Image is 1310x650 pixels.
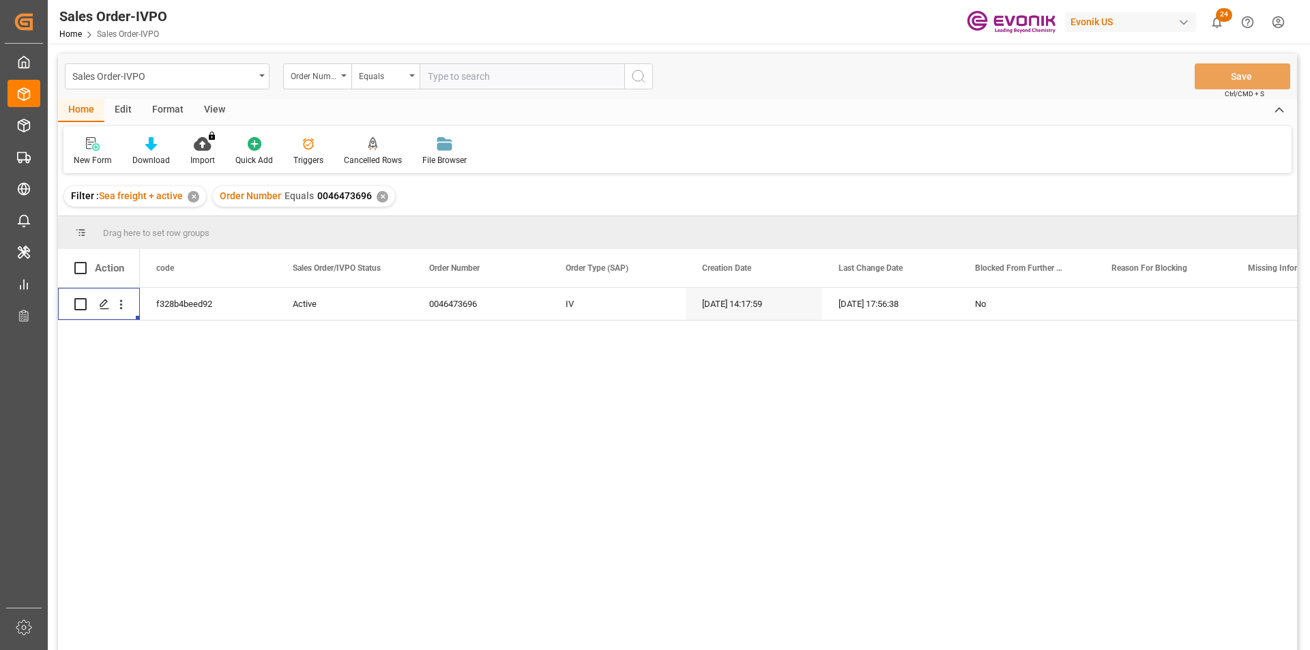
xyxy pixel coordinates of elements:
[1225,89,1264,99] span: Ctrl/CMD + S
[1195,63,1290,89] button: Save
[99,190,183,201] span: Sea freight + active
[839,263,903,273] span: Last Change Date
[317,190,372,201] span: 0046473696
[566,263,628,273] span: Order Type (SAP)
[285,190,314,201] span: Equals
[140,288,276,320] div: f328b4beed92
[822,288,959,320] div: [DATE] 17:56:38
[1065,12,1196,32] div: Evonik US
[422,154,467,166] div: File Browser
[156,263,174,273] span: code
[72,67,254,84] div: Sales Order-IVPO
[58,99,104,122] div: Home
[1202,7,1232,38] button: show 24 new notifications
[1216,8,1232,22] span: 24
[132,154,170,166] div: Download
[702,263,751,273] span: Creation Date
[975,263,1066,273] span: Blocked From Further Processing
[429,263,480,273] span: Order Number
[142,99,194,122] div: Format
[71,190,99,201] span: Filter :
[975,289,1079,320] div: No
[103,228,209,238] span: Drag here to set row groups
[291,67,337,83] div: Order Number
[293,263,381,273] span: Sales Order/IVPO Status
[377,191,388,203] div: ✕
[1232,7,1263,38] button: Help Center
[293,289,396,320] div: Active
[359,67,405,83] div: Equals
[65,63,270,89] button: open menu
[59,6,167,27] div: Sales Order-IVPO
[351,63,420,89] button: open menu
[624,63,653,89] button: search button
[235,154,273,166] div: Quick Add
[420,63,624,89] input: Type to search
[293,154,323,166] div: Triggers
[194,99,235,122] div: View
[59,29,82,39] a: Home
[344,154,402,166] div: Cancelled Rows
[58,288,140,321] div: Press SPACE to select this row.
[283,63,351,89] button: open menu
[967,10,1056,34] img: Evonik-brand-mark-Deep-Purple-RGB.jpeg_1700498283.jpeg
[686,288,822,320] div: [DATE] 14:17:59
[74,154,112,166] div: New Form
[104,99,142,122] div: Edit
[1065,9,1202,35] button: Evonik US
[95,262,124,274] div: Action
[188,191,199,203] div: ✕
[220,190,281,201] span: Order Number
[413,288,549,320] div: 0046473696
[549,288,686,320] div: IV
[1111,263,1187,273] span: Reason For Blocking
